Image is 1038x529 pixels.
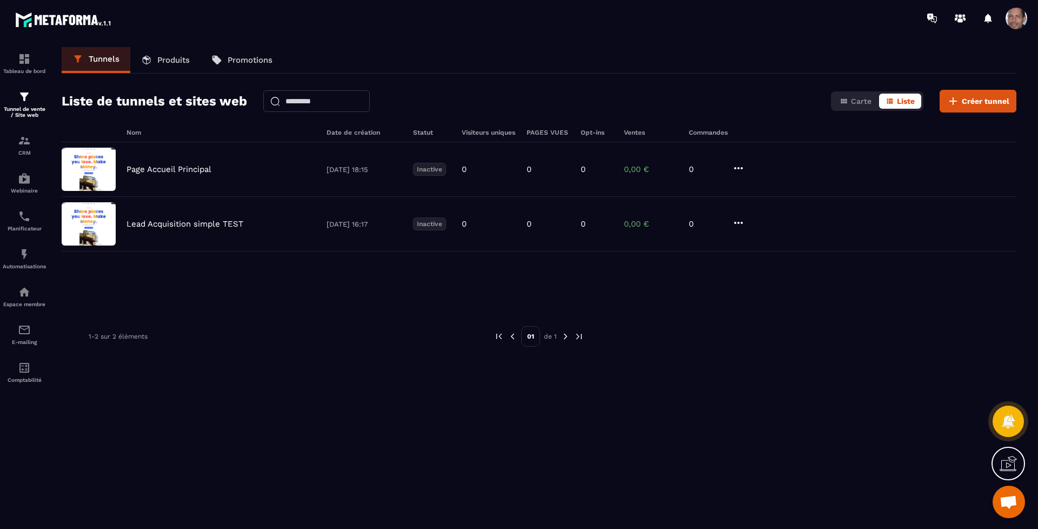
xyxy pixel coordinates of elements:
[581,164,585,174] p: 0
[940,90,1016,113] button: Créer tunnel
[624,129,678,136] h6: Ventes
[3,202,46,240] a: schedulerschedulerPlanificateur
[581,219,585,229] p: 0
[508,332,517,341] img: prev
[3,68,46,74] p: Tableau de bord
[879,94,921,109] button: Liste
[18,210,31,223] img: scheduler
[527,129,570,136] h6: PAGES VUES
[962,96,1009,107] span: Créer tunnel
[581,129,613,136] h6: Opt-ins
[3,82,46,126] a: formationformationTunnel de vente / Site web
[413,129,451,136] h6: Statut
[3,164,46,202] a: automationsautomationsWebinaire
[18,52,31,65] img: formation
[897,97,915,105] span: Liste
[228,55,272,65] p: Promotions
[527,219,531,229] p: 0
[3,106,46,118] p: Tunnel de vente / Site web
[327,166,402,174] p: [DATE] 18:15
[3,240,46,277] a: automationsautomationsAutomatisations
[18,323,31,336] img: email
[327,129,402,136] h6: Date de création
[3,44,46,82] a: formationformationTableau de bord
[833,94,878,109] button: Carte
[18,286,31,299] img: automations
[3,226,46,232] p: Planificateur
[462,219,467,229] p: 0
[689,219,721,229] p: 0
[18,172,31,185] img: automations
[3,339,46,345] p: E-mailing
[3,277,46,315] a: automationsautomationsEspace membre
[462,164,467,174] p: 0
[3,377,46,383] p: Comptabilité
[18,248,31,261] img: automations
[130,47,201,73] a: Produits
[18,134,31,147] img: formation
[18,361,31,374] img: accountant
[527,164,531,174] p: 0
[993,486,1025,518] a: Ouvrir le chat
[3,263,46,269] p: Automatisations
[3,301,46,307] p: Espace membre
[3,126,46,164] a: formationformationCRM
[62,202,116,246] img: image
[127,219,243,229] p: Lead Acquisition simple TEST
[624,219,678,229] p: 0,00 €
[62,90,247,112] h2: Liste de tunnels et sites web
[18,90,31,103] img: formation
[3,353,46,391] a: accountantaccountantComptabilité
[413,217,446,230] p: Inactive
[689,129,728,136] h6: Commandes
[544,332,557,341] p: de 1
[574,332,584,341] img: next
[561,332,570,341] img: next
[201,47,283,73] a: Promotions
[127,129,316,136] h6: Nom
[689,164,721,174] p: 0
[89,333,148,340] p: 1-2 sur 2 éléments
[521,326,540,347] p: 01
[3,150,46,156] p: CRM
[157,55,190,65] p: Produits
[462,129,516,136] h6: Visiteurs uniques
[3,188,46,194] p: Webinaire
[327,220,402,228] p: [DATE] 16:17
[89,54,119,64] p: Tunnels
[851,97,871,105] span: Carte
[413,163,446,176] p: Inactive
[62,47,130,73] a: Tunnels
[62,148,116,191] img: image
[127,164,211,174] p: Page Accueil Principal
[624,164,678,174] p: 0,00 €
[494,332,504,341] img: prev
[15,10,112,29] img: logo
[3,315,46,353] a: emailemailE-mailing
